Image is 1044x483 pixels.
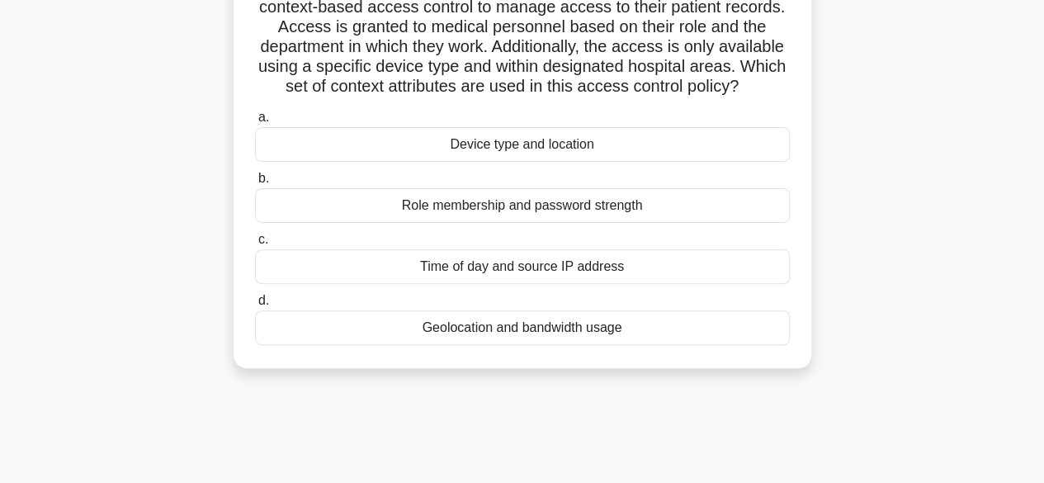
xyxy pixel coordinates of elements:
[258,171,269,185] span: b.
[258,232,268,246] span: c.
[255,249,790,284] div: Time of day and source IP address
[255,127,790,162] div: Device type and location
[255,188,790,223] div: Role membership and password strength
[255,310,790,345] div: Geolocation and bandwidth usage
[258,110,269,124] span: a.
[258,293,269,307] span: d.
